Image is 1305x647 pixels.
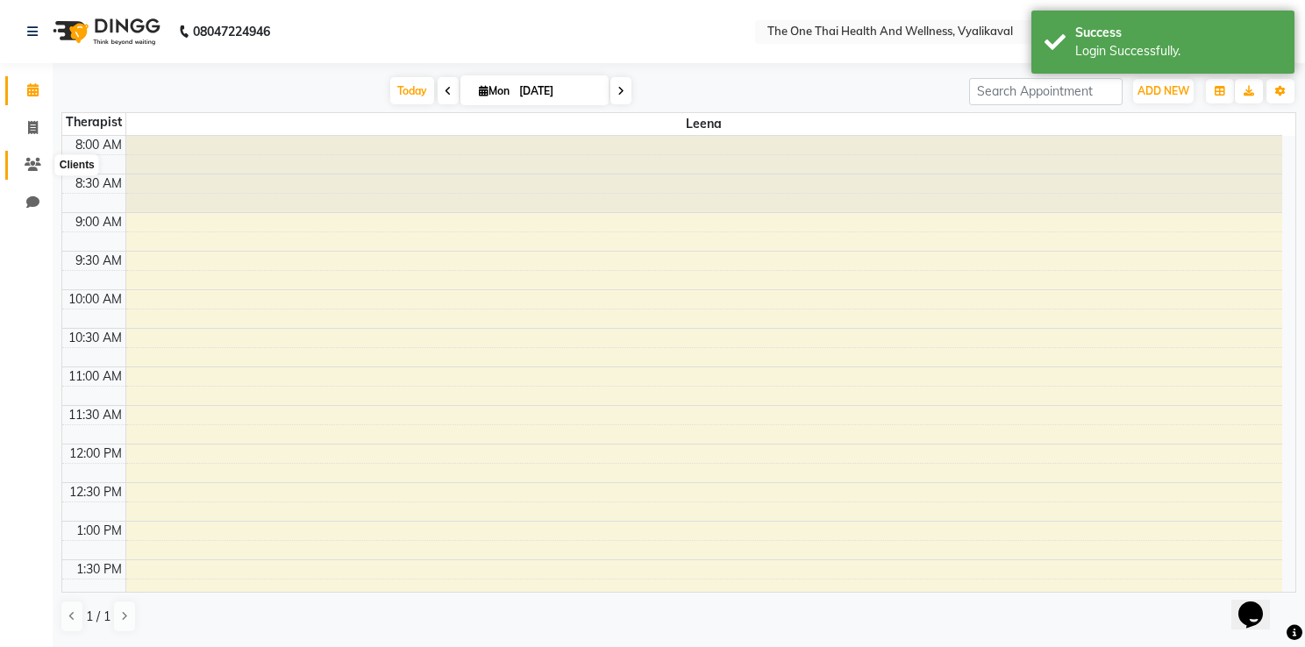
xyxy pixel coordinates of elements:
[86,608,111,626] span: 1 / 1
[66,483,125,501] div: 12:30 PM
[1075,24,1281,42] div: Success
[1231,577,1287,629] iframe: chat widget
[65,290,125,309] div: 10:00 AM
[474,84,514,97] span: Mon
[72,174,125,193] div: 8:30 AM
[126,113,1283,135] span: Leena
[65,367,125,386] div: 11:00 AM
[1133,79,1194,103] button: ADD NEW
[65,329,125,347] div: 10:30 AM
[55,155,99,176] div: Clients
[66,444,125,463] div: 12:00 PM
[65,406,125,424] div: 11:30 AM
[72,213,125,231] div: 9:00 AM
[1075,42,1281,60] div: Login Successfully.
[1137,84,1189,97] span: ADD NEW
[73,522,125,540] div: 1:00 PM
[45,7,165,56] img: logo
[514,78,602,104] input: 2025-09-01
[62,113,125,132] div: Therapist
[390,77,434,104] span: Today
[72,252,125,270] div: 9:30 AM
[72,136,125,154] div: 8:00 AM
[193,7,270,56] b: 08047224946
[969,78,1123,105] input: Search Appointment
[73,560,125,579] div: 1:30 PM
